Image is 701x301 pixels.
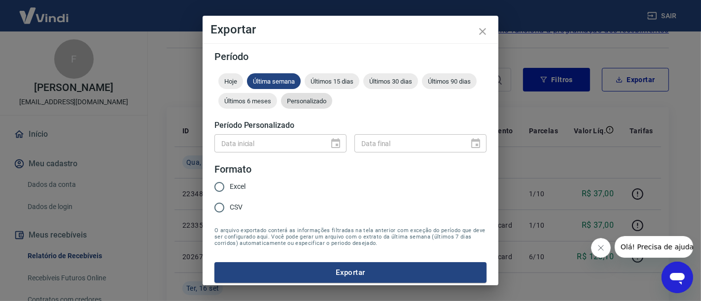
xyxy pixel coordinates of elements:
[422,78,477,85] span: Últimos 90 dias
[214,52,487,61] h5: Período
[247,78,301,85] span: Última semana
[230,202,243,212] span: CSV
[591,238,611,258] iframe: Fechar mensagem
[363,78,418,85] span: Últimos 30 dias
[422,73,477,89] div: Últimos 90 dias
[6,7,83,15] span: Olá! Precisa de ajuda?
[214,227,487,246] span: O arquivo exportado conterá as informações filtradas na tela anterior com exceção do período que ...
[662,262,693,293] iframe: Botão para abrir a janela de mensagens
[214,134,322,152] input: DD/MM/YYYY
[218,97,277,105] span: Últimos 6 meses
[305,73,359,89] div: Últimos 15 dias
[230,181,245,192] span: Excel
[218,93,277,109] div: Últimos 6 meses
[218,73,243,89] div: Hoje
[214,120,487,130] h5: Período Personalizado
[615,236,693,258] iframe: Mensagem da empresa
[281,93,332,109] div: Personalizado
[210,24,491,35] h4: Exportar
[281,97,332,105] span: Personalizado
[471,20,494,43] button: close
[354,134,462,152] input: DD/MM/YYYY
[363,73,418,89] div: Últimos 30 dias
[305,78,359,85] span: Últimos 15 dias
[214,262,487,283] button: Exportar
[214,162,251,177] legend: Formato
[247,73,301,89] div: Última semana
[218,78,243,85] span: Hoje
